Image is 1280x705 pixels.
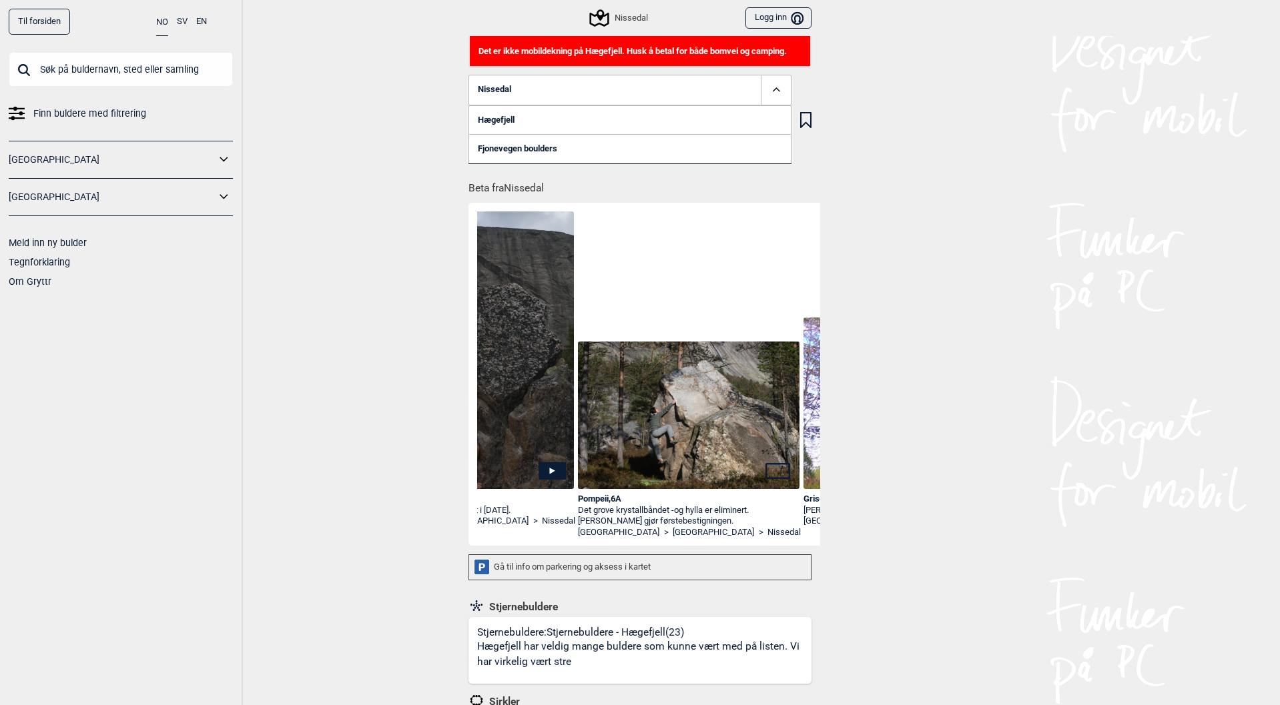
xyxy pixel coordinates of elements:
[478,85,511,95] span: Nissedal
[578,527,659,538] a: [GEOGRAPHIC_DATA]
[804,505,1025,516] div: [PERSON_NAME] -
[9,237,87,248] a: Meld inn ny bulder
[578,341,799,489] img: Pompeii beta 2 1
[673,527,754,538] a: [GEOGRAPHIC_DATA]
[804,516,885,527] a: [GEOGRAPHIC_DATA]
[9,150,216,169] a: [GEOGRAPHIC_DATA]
[477,639,808,670] p: Hægefjell har veldig mange buldere som kunne vært med på listen. Vi har virkelig vært stre
[9,104,233,123] a: Finn buldere med filtrering
[468,617,812,684] a: Stjernebuldere:Stjernebuldere - Hægefjell(23)Hægefjell har veldig mange buldere som kunne vært me...
[468,554,812,580] div: Gå til info om parkering og aksess i kartet
[745,7,812,29] button: Logg inn
[468,105,791,135] a: Hægefjell
[156,9,168,36] button: NO
[804,317,1025,489] img: Thilo pa Griseoret
[33,104,146,123] span: Finn buldere med filtrering
[468,173,820,196] h1: Beta fra Nissedal
[533,516,538,527] span: >
[9,52,233,87] input: Søk på buldernavn, sted eller samling
[591,10,647,26] div: Nissedal
[759,527,763,538] span: >
[9,187,216,207] a: [GEOGRAPHIC_DATA]
[177,9,188,35] button: SV
[804,494,1025,505] div: Griseøret , 8A+
[9,9,70,35] a: Til forsiden
[9,257,70,267] a: Tegnforklaring
[478,45,802,58] p: Det er ikke mobildekning på Hægefjell. Husk å betal for både bomvei og camping.
[468,134,791,163] a: Fjonevegen boulders
[468,75,791,105] button: Nissedal
[196,9,207,35] button: EN
[447,516,529,527] a: [GEOGRAPHIC_DATA]
[767,527,801,538] a: Nissedal
[664,527,669,538] span: >
[578,505,749,526] span: og hylla er eliminert. [PERSON_NAME] gjør førstebestigningen.
[542,516,575,527] a: Nissedal
[485,600,558,614] span: Stjernebuldere
[9,276,51,287] a: Om Gryttr
[578,494,799,505] div: Pompeii , 6A
[477,626,812,684] div: Stjernebuldere: Stjernebuldere - Hægefjell (23)
[578,505,799,528] div: Det grove krystallbåndet -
